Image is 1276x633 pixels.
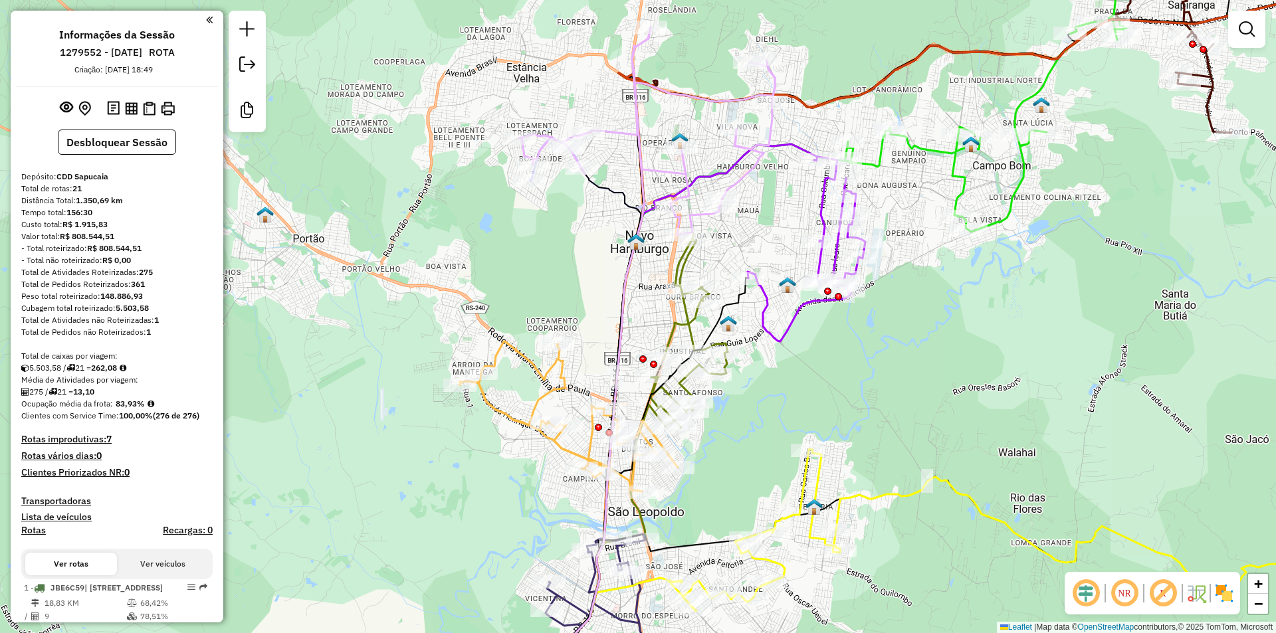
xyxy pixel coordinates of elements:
h4: Recargas: 0 [163,525,213,536]
img: Portão [257,206,274,223]
button: Ver rotas [25,553,117,575]
span: + [1254,575,1263,592]
button: Imprimir Rotas [158,99,177,118]
div: Cubagem total roteirizado: [21,302,213,314]
div: - Total roteirizado: [21,242,213,254]
div: Total de Pedidos Roteirizados: [21,278,213,290]
strong: 21 [72,183,82,193]
img: Warecloud Quatro Colônias (Campo Bom) [1033,96,1050,114]
div: 5.503,58 / 21 = [21,362,213,374]
div: Valor total: [21,230,213,242]
td: 9 [44,610,126,623]
img: Campo Bom [962,136,980,153]
div: Total de Pedidos não Roteirizados: [21,326,213,338]
span: Ocultar NR [1109,577,1140,609]
strong: 7 [106,433,112,445]
div: Total de Atividades não Roteirizadas: [21,314,213,326]
div: - Total não roteirizado: [21,254,213,266]
strong: (276 de 276) [153,410,199,420]
strong: CDD Sapucaia [56,171,108,181]
i: Total de Atividades [31,612,39,620]
strong: R$ 808.544,51 [87,243,142,253]
i: Total de rotas [66,364,75,372]
div: Map data © contributors,© 2025 TomTom, Microsoft [997,622,1276,633]
a: Exportar sessão [234,51,261,81]
a: Zoom in [1248,574,1268,594]
td: / [24,610,31,623]
strong: 1.350,69 km [76,195,123,205]
em: Opções [187,583,195,591]
a: OpenStreetMap [1078,622,1134,632]
span: | [1034,622,1036,632]
td: 18,83 KM [44,596,126,610]
strong: R$ 0,00 [102,255,131,265]
div: Peso total roteirizado: [21,290,213,302]
img: Exibir/Ocultar setores [1214,583,1235,604]
strong: 361 [131,279,145,289]
em: Rota exportada [199,583,207,591]
h4: Rotas vários dias: [21,450,213,462]
img: Warecloud Rondonia (Novo Hamburgo) [720,315,737,332]
span: JBE6C59 [51,583,84,592]
h6: 1279552 - [DATE] [60,46,142,58]
strong: R$ 808.544,51 [60,231,114,241]
button: Centralizar mapa no depósito ou ponto de apoio [76,98,94,119]
a: Leaflet [1000,622,1032,632]
button: Visualizar Romaneio [140,99,158,118]
strong: 13,10 [73,387,94,397]
img: Fluxo de ruas [1186,583,1207,604]
img: Novo Hamburgo [627,233,645,250]
strong: 100,00% [119,410,153,420]
i: Cubagem total roteirizado [21,364,29,372]
div: Total de caixas por viagem: [21,350,213,362]
div: 275 / 21 = [21,386,213,398]
span: Ocupação média da frota: [21,399,113,408]
td: 68,42% [140,596,207,610]
strong: 1 [146,327,151,337]
img: São Leopoldo [805,498,823,515]
strong: 262,08 [91,363,117,373]
i: Distância Total [31,599,39,607]
div: Tempo total: [21,207,213,219]
button: Exibir sessão original [57,98,76,119]
strong: 275 [139,267,153,277]
strong: 156:30 [66,207,92,217]
strong: 0 [124,466,130,478]
i: % de utilização da cubagem [127,612,137,620]
img: Warecloud Canudos (Novo Hamburgo) [779,276,796,294]
strong: 5.503,58 [116,303,149,313]
i: Total de Atividades [21,388,29,396]
strong: R$ 1.915,83 [62,219,108,229]
strong: 1 [154,315,159,325]
strong: 0 [96,450,102,462]
button: Visualizar relatório de Roteirização [122,99,140,117]
span: − [1254,595,1263,612]
button: Desbloquear Sessão [58,130,176,155]
div: Média de Atividades por viagem: [21,374,213,386]
img: Warecloud Operário (Novo Hamburgo) [671,132,689,149]
strong: 148.886,93 [100,291,143,301]
h4: Transportadoras [21,496,213,507]
span: 1 - [24,583,163,592]
a: Nova sessão e pesquisa [234,16,261,46]
h4: Informações da Sessão [59,29,175,41]
span: Clientes com Service Time: [21,410,119,420]
i: Meta Caixas/viagem: 258,60 Diferença: 3,48 [120,364,126,372]
button: Logs desbloquear sessão [104,98,122,119]
a: Zoom out [1248,594,1268,614]
div: Criação: [DATE] 18:49 [69,64,158,76]
div: Total de rotas: [21,183,213,195]
span: | [STREET_ADDRESS] [84,583,163,592]
h6: ROTA [149,46,175,58]
div: Custo total: [21,219,213,230]
i: % de utilização do peso [127,599,137,607]
a: Exibir filtros [1233,16,1260,43]
h4: Clientes Priorizados NR: [21,467,213,478]
a: Rotas [21,525,46,536]
a: Clique aqui para minimizar o painel [206,12,213,27]
i: Total de rotas [49,388,57,396]
div: Depósito: [21,171,213,183]
a: Criar modelo [234,97,261,127]
div: Distância Total: [21,195,213,207]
